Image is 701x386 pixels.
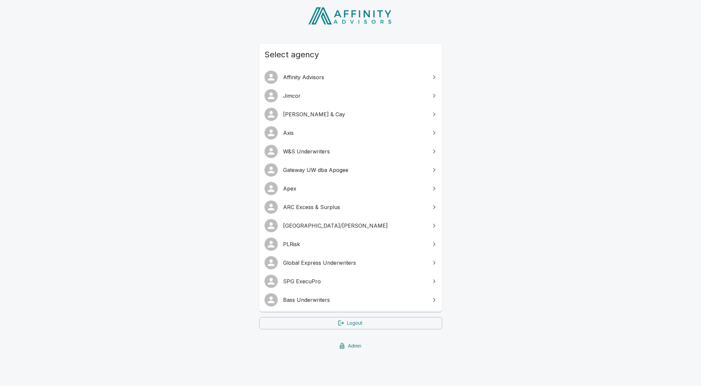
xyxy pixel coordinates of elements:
[283,240,426,248] span: PLRisk
[259,86,442,105] a: Jimcor
[259,124,442,142] a: Axis
[259,317,442,329] a: Logout
[259,272,442,291] a: SPG ExecuPro
[259,291,442,309] a: Bass Underwriters
[259,340,442,352] a: Admin
[259,179,442,198] a: Apex
[283,277,426,285] span: SPG ExecuPro
[283,147,426,155] span: W&S Underwriters
[283,222,426,230] span: [GEOGRAPHIC_DATA]/[PERSON_NAME]
[259,198,442,216] a: ARC Excess & Surplus
[283,110,426,118] span: [PERSON_NAME] & Cay
[259,68,442,86] a: Affinity Advisors
[259,142,442,161] a: W&S Underwriters
[283,203,426,211] span: ARC Excess & Surplus
[259,216,442,235] a: [GEOGRAPHIC_DATA]/[PERSON_NAME]
[259,253,442,272] a: Global Express Underwriters
[283,92,426,100] span: Jimcor
[283,166,426,174] span: Gateway UW dba Apogee
[259,235,442,253] a: PLRisk
[259,105,442,124] a: [PERSON_NAME] & Cay
[303,5,398,27] img: Affinity Advisors Logo
[283,185,426,193] span: Apex
[264,49,437,60] span: Select agency
[283,129,426,137] span: Axis
[283,296,426,304] span: Bass Underwriters
[283,73,426,81] span: Affinity Advisors
[283,259,426,267] span: Global Express Underwriters
[259,161,442,179] a: Gateway UW dba Apogee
